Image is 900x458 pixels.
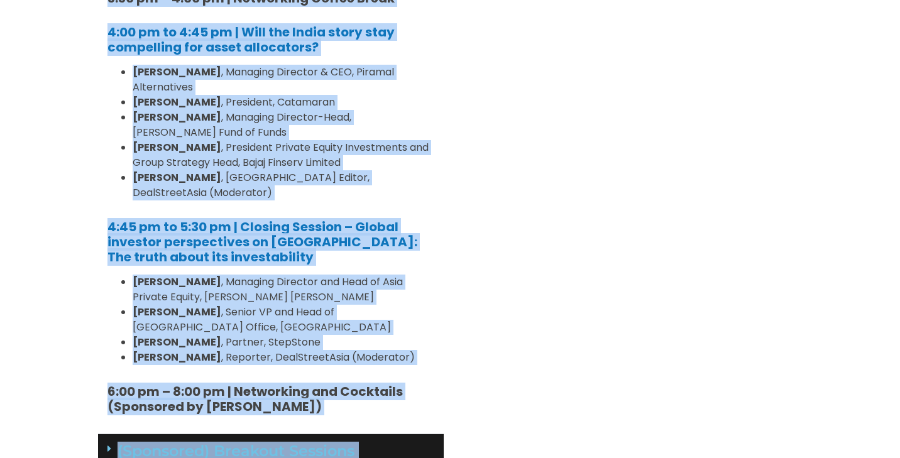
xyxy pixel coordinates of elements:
strong: [PERSON_NAME] [133,110,221,124]
li: , Senior VP and Head of [GEOGRAPHIC_DATA] Office, [GEOGRAPHIC_DATA] [133,305,434,335]
li: , Managing Director and Head of Asia Private Equity, [PERSON_NAME] [PERSON_NAME] [133,275,434,305]
strong: [PERSON_NAME] [133,170,221,185]
strong: 6:00 pm – 8:00 pm | Networking and Cocktails (Sponsored by [PERSON_NAME]) [107,383,403,415]
strong: [PERSON_NAME] [133,140,221,155]
li: , Managing Director-Head, [PERSON_NAME] Fund of Funds [133,110,434,140]
li: , Reporter, DealStreetAsia (Moderator) [133,350,434,365]
li: , Partner, StepStone [133,335,434,350]
strong: [PERSON_NAME] [133,305,221,319]
a: 4:45 pm to 5:30 pm | Closing Session – Global investor perspectives on [GEOGRAPHIC_DATA]: The tru... [107,218,417,266]
li: , President Private Equity Investments and Group Strategy Head, Bajaj Finserv Limited [133,140,434,170]
li: , Managing Director & CEO, Piramal Alternatives [133,65,434,95]
a: 4:00 pm to 4:45 pm | Will the India story stay compelling for asset allocators? [107,23,395,56]
strong: [PERSON_NAME] [133,275,221,289]
strong: [PERSON_NAME] [133,350,221,364]
strong: [PERSON_NAME] [133,65,221,79]
strong: [PERSON_NAME] [133,335,221,349]
li: , President, Catamaran [133,95,434,110]
strong: [PERSON_NAME] [133,95,221,109]
li: , [GEOGRAPHIC_DATA] Editor, DealStreetAsia (Moderator) [133,170,434,200]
